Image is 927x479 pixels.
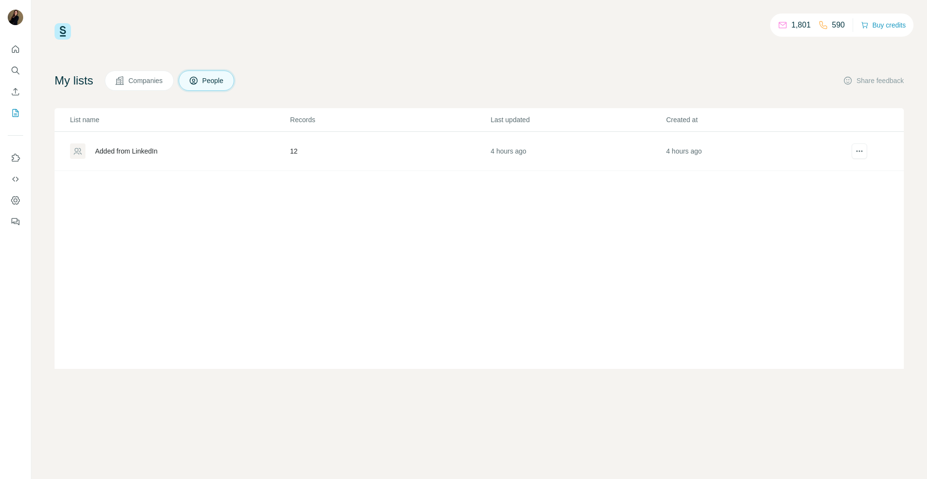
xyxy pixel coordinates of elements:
[70,115,289,125] p: List name
[8,62,23,79] button: Search
[832,19,845,31] p: 590
[290,115,490,125] p: Records
[843,76,904,85] button: Share feedback
[8,104,23,122] button: My lists
[8,192,23,209] button: Dashboard
[791,19,811,31] p: 1,801
[666,115,841,125] p: Created at
[95,146,157,156] div: Added from LinkedIn
[202,76,225,85] span: People
[8,213,23,230] button: Feedback
[8,10,23,25] img: Avatar
[8,41,23,58] button: Quick start
[128,76,164,85] span: Companies
[55,73,93,88] h4: My lists
[861,18,906,32] button: Buy credits
[8,149,23,167] button: Use Surfe on LinkedIn
[666,132,841,171] td: 4 hours ago
[55,23,71,40] img: Surfe Logo
[8,170,23,188] button: Use Surfe API
[490,132,665,171] td: 4 hours ago
[852,143,867,159] button: actions
[8,83,23,100] button: Enrich CSV
[290,132,490,171] td: 12
[491,115,665,125] p: Last updated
